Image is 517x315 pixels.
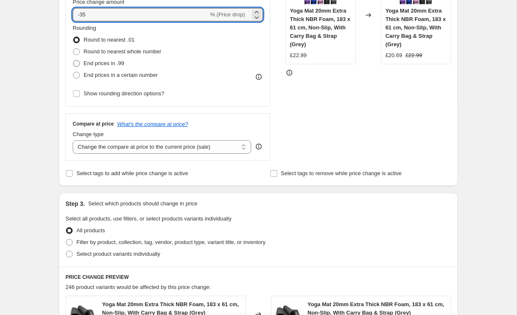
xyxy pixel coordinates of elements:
input: -15 [73,8,208,21]
div: help [255,142,263,151]
strike: £22.99 [405,51,422,60]
h6: PRICE CHANGE PREVIEW [66,274,451,281]
span: Round to nearest .01 [84,37,134,43]
span: Select tags to remove while price change is active [281,170,402,176]
h3: Compare at price [73,121,114,127]
span: 246 product variants would be affected by this price change: [66,284,211,290]
span: All products [76,227,105,234]
span: Select tags to add while price change is active [76,170,188,176]
span: End prices in .99 [84,60,124,66]
h2: Step 3. [66,199,85,208]
span: Show rounding direction options? [84,90,164,97]
button: What's the compare at price? [117,121,188,127]
span: Rounding [73,25,96,31]
span: Filter by product, collection, tag, vendor, product type, variant title, or inventory [76,239,265,245]
span: Change type [73,131,104,137]
span: Round to nearest whole number [84,48,161,55]
div: £22.99 [290,51,307,60]
p: Select which products should change in price [88,199,197,208]
span: Yoga Mat 20mm Extra Thick NBR Foam, 183 x 61 cm, Non-Slip, With Carry Bag & Strap (Grey) [386,8,446,47]
span: Select all products, use filters, or select products variants individually [66,215,231,222]
span: End prices in a certain number [84,72,157,78]
span: Yoga Mat 20mm Extra Thick NBR Foam, 183 x 61 cm, Non-Slip, With Carry Bag & Strap (Grey) [290,8,350,47]
div: £20.69 [386,51,402,60]
span: Select product variants individually [76,251,160,257]
span: % (Price drop) [210,11,245,18]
